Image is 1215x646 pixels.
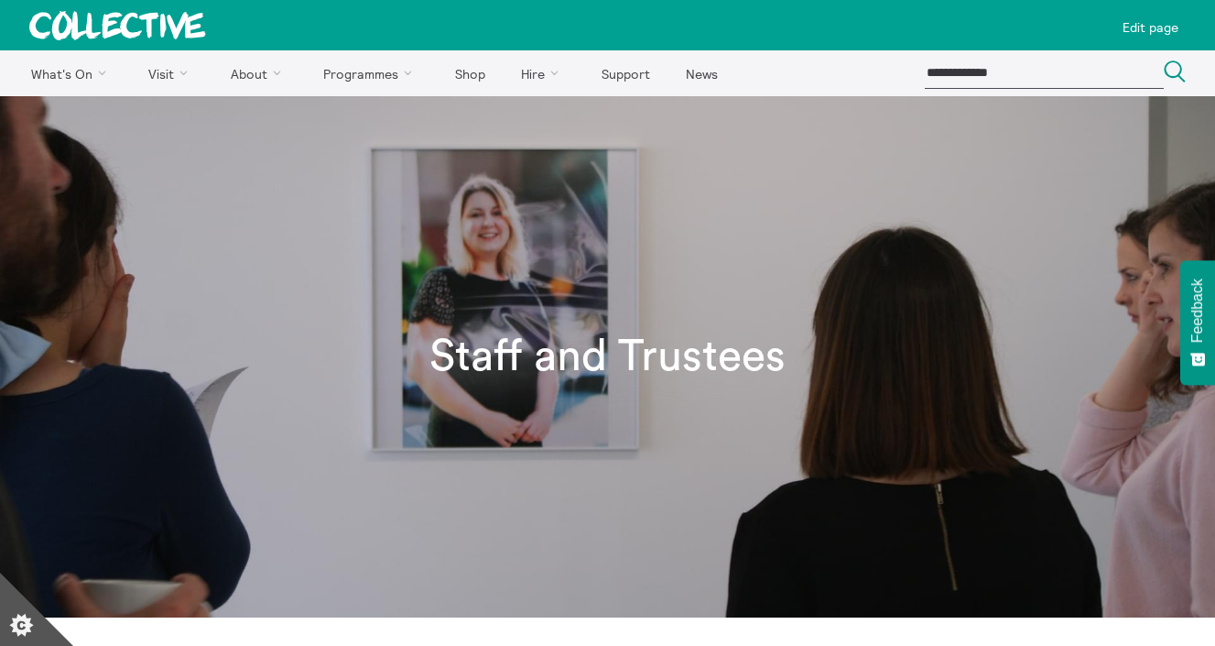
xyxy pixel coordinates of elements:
[15,50,129,96] a: What's On
[308,50,436,96] a: Programmes
[133,50,212,96] a: Visit
[669,50,733,96] a: News
[214,50,304,96] a: About
[1123,20,1178,35] p: Edit page
[1115,7,1186,43] a: Edit page
[505,50,582,96] a: Hire
[1180,260,1215,385] button: Feedback - Show survey
[439,50,501,96] a: Shop
[1189,279,1206,343] span: Feedback
[585,50,666,96] a: Support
